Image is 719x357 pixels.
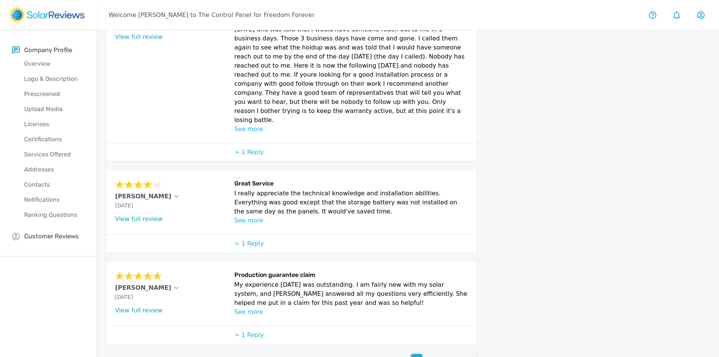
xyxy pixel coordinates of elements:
p: Contacts [12,180,97,189]
p: Company Profile [24,45,72,55]
a: Contacts [12,177,97,192]
a: Services Offered [12,147,97,162]
p: 1 Reply [241,239,264,248]
p: 1 Reply [241,148,264,157]
p: I have been attempting to get my solar panels removed and replaced so that I can get my roof repl... [234,7,468,125]
p: See more [234,216,468,225]
p: Addresses [12,165,97,174]
a: Overview [12,56,97,71]
p: Overview [12,59,97,68]
p: Services Offered [12,150,97,159]
a: Logo & Description [12,71,97,87]
span: [DATE] [115,202,133,209]
a: View full review [115,215,163,223]
a: View full review [115,33,163,40]
p: Customer Reviews [24,232,79,241]
p: Welcome [PERSON_NAME] to The Control Panel for Freedom Forever [109,11,314,20]
a: Prescreened [12,87,97,102]
a: Licenses [12,117,97,132]
h6: Great Service [234,180,468,189]
p: Upload Media [12,105,97,114]
p: I really appreciate the technical knowledge and installation abilities. Everything was good excep... [234,189,468,216]
a: Certifications [12,132,97,147]
p: My experience [DATE] was outstanding. I am fairly new with my solar system, and [PERSON_NAME] ans... [234,280,468,308]
p: Logo & Description [12,74,97,83]
p: See more [234,125,468,134]
h6: Production guarantee claim [234,271,468,280]
span: [DATE] [115,294,133,300]
p: Certifications [12,135,97,144]
p: Prescreened [12,90,97,99]
p: 1 Reply [241,331,264,340]
p: [PERSON_NAME] [115,283,171,292]
a: Ranking Questions [12,207,97,223]
a: Upload Media [12,102,97,117]
a: Addresses [12,162,97,177]
a: Notifications [12,192,97,207]
a: View full review [115,307,163,314]
p: Notifications [12,195,97,204]
p: Ranking Questions [12,210,97,219]
p: See more [234,308,468,317]
p: Licenses [12,120,97,129]
p: [PERSON_NAME] [115,192,171,201]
